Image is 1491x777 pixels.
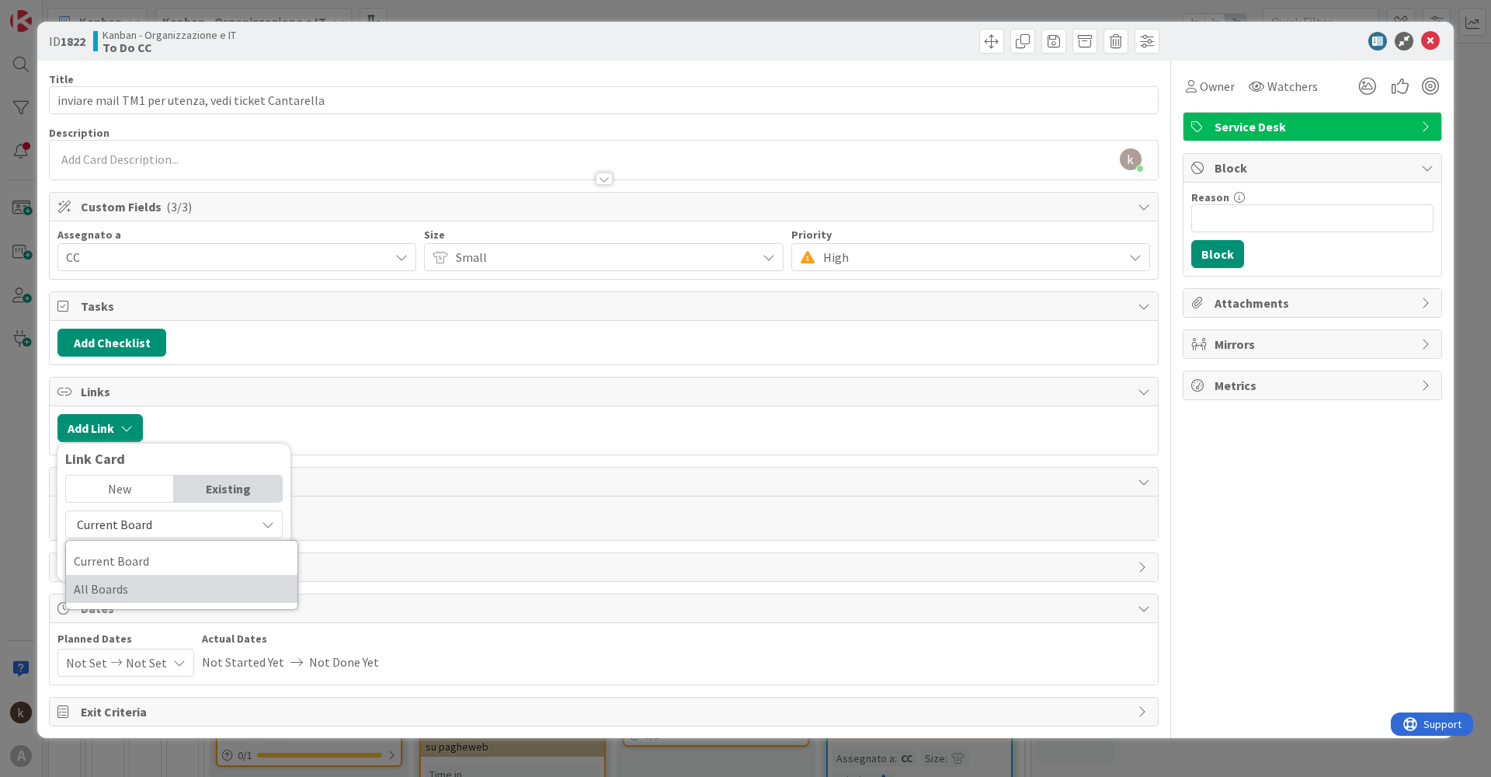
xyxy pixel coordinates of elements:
[74,549,290,573] span: Current Board
[1215,294,1413,312] span: Attachments
[81,197,1130,216] span: Custom Fields
[57,229,416,240] div: Assegnato a
[66,248,389,267] span: CC
[1200,77,1235,96] span: Owner
[309,649,379,675] span: Not Done Yet
[33,2,71,21] span: Support
[1215,335,1413,354] span: Mirrors
[1191,240,1244,268] button: Block
[77,517,152,532] span: Current Board
[81,599,1130,618] span: Dates
[81,297,1130,315] span: Tasks
[81,382,1130,401] span: Links
[49,86,1159,114] input: type card name here...
[49,72,74,86] label: Title
[81,558,1130,577] span: History
[823,246,1115,268] span: High
[103,41,236,54] b: To Do CC
[1215,117,1413,136] span: Service Desk
[65,451,283,467] div: Link Card
[1267,77,1318,96] span: Watchers
[57,329,166,357] button: Add Checklist
[1191,190,1229,204] label: Reason
[57,631,194,647] span: Planned Dates
[49,32,85,51] span: ID
[202,631,379,647] span: Actual Dates
[81,472,1130,491] span: Comments
[791,229,1150,240] div: Priority
[1215,159,1413,177] span: Block
[74,577,290,601] span: All Boards
[1215,376,1413,395] span: Metrics
[66,575,297,603] a: All Boards
[66,650,107,676] span: Not Set
[456,246,748,268] span: Small
[103,29,236,41] span: Kanban - Organizzazione e IT
[1120,148,1142,170] img: AAcHTtd5rm-Hw59dezQYKVkaI0MZoYjvbSZnFopdN0t8vu62=s96-c
[49,126,109,140] span: Description
[202,649,284,675] span: Not Started Yet
[61,33,85,49] b: 1822
[66,476,174,502] div: New
[166,199,192,214] span: ( 3/3 )
[174,476,282,502] div: Existing
[57,414,143,442] button: Add Link
[424,229,783,240] div: Size
[66,547,297,575] a: Current Board
[81,702,1130,721] span: Exit Criteria
[126,650,167,676] span: Not Set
